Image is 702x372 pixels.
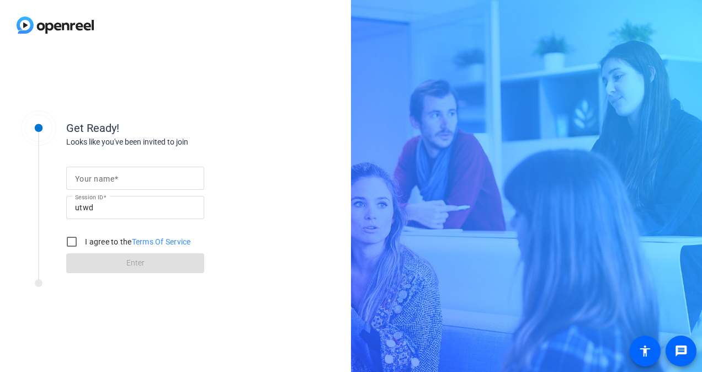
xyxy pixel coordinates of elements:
div: Get Ready! [66,120,287,136]
div: Looks like you've been invited to join [66,136,287,148]
mat-label: Session ID [75,194,103,200]
mat-icon: accessibility [639,344,652,358]
label: I agree to the [83,236,191,247]
mat-icon: message [674,344,688,358]
a: Terms Of Service [132,237,191,246]
mat-label: Your name [75,174,114,183]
